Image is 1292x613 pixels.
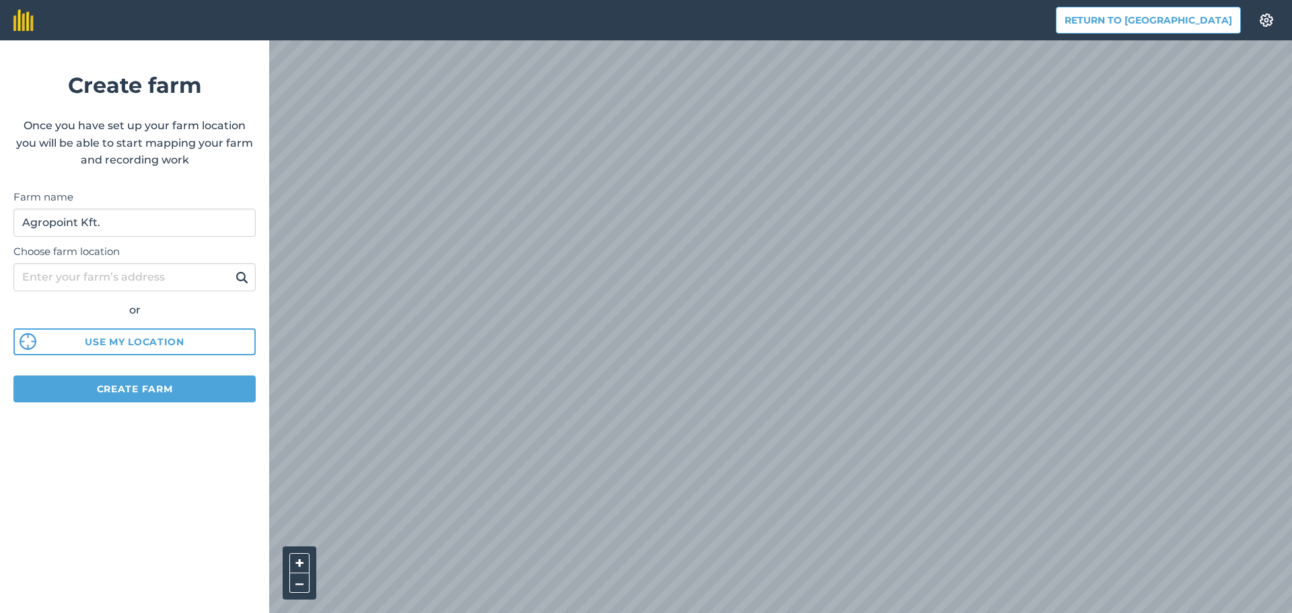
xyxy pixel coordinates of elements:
button: – [289,573,310,593]
button: + [289,553,310,573]
button: Use my location [13,328,256,355]
p: Once you have set up your farm location you will be able to start mapping your farm and recording... [13,117,256,169]
img: A cog icon [1258,13,1275,27]
img: fieldmargin Logo [13,9,34,31]
div: or [13,301,256,319]
h1: Create farm [13,68,256,102]
button: Create farm [13,375,256,402]
input: Farm name [13,209,256,237]
label: Farm name [13,189,256,205]
input: Enter your farm’s address [13,263,256,291]
img: svg+xml;base64,PHN2ZyB4bWxucz0iaHR0cDovL3d3dy53My5vcmcvMjAwMC9zdmciIHdpZHRoPSIxOSIgaGVpZ2h0PSIyNC... [236,269,248,285]
button: Return to [GEOGRAPHIC_DATA] [1056,7,1241,34]
img: svg%3e [20,333,36,350]
label: Choose farm location [13,244,256,260]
